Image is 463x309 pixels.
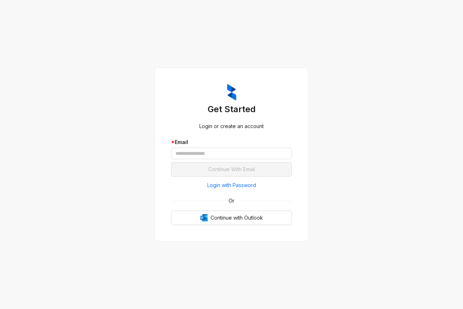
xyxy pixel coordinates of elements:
[211,214,263,222] span: Continue with Outlook
[200,214,208,221] img: Outlook
[171,122,292,130] div: Login or create an account
[171,211,292,225] button: OutlookContinue with Outlook
[171,162,292,177] button: Continue With Email
[207,181,256,189] span: Login with Password
[171,138,292,146] div: Email
[224,197,239,205] span: Or
[171,179,292,191] button: Login with Password
[227,84,236,101] img: ZumaIcon
[171,103,292,115] h3: Get Started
